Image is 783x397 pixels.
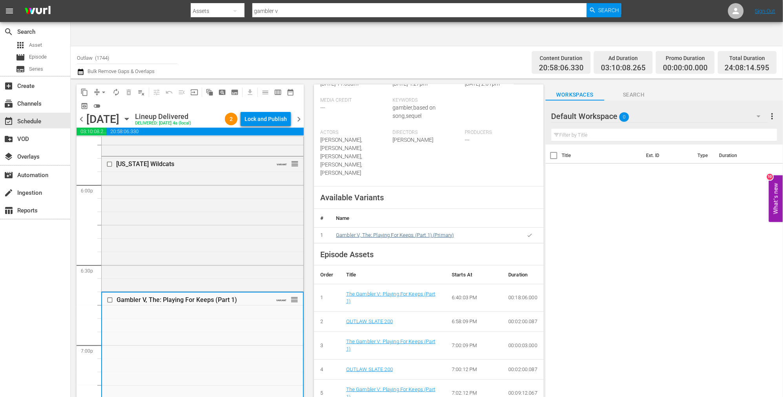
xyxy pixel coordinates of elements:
span: Copy Lineup [78,86,91,99]
span: Clear Lineup [135,86,148,99]
a: OUTLAW SLATE 200 [346,318,393,324]
div: 10 [767,174,773,180]
span: Download as CSV [241,84,256,100]
span: reorder [291,159,299,168]
a: OUTLAW SLATE 200 [346,366,393,372]
span: playlist_remove_outlined [137,88,145,96]
span: Day Calendar View [256,84,272,100]
span: Asset [16,40,25,50]
td: 6:40:03 PM [445,284,502,311]
td: 4 [314,359,340,380]
button: Search [587,3,621,17]
span: Schedule [4,117,13,126]
div: Content Duration [539,53,584,64]
td: 3 [314,332,340,359]
span: preview_outlined [80,102,88,110]
span: Reports [4,206,13,215]
button: reorder [291,159,299,167]
span: menu [5,6,14,16]
span: Remove Gaps & Overlaps [91,86,110,99]
button: Lock and Publish [241,112,291,126]
td: 6:58:09 PM [445,311,502,332]
td: 00:02:00.087 [502,311,544,332]
span: Series [29,65,43,73]
span: VOD [4,134,13,144]
button: more_vert [768,107,777,126]
span: chevron_left [77,114,86,124]
span: Bulk Remove Gaps & Overlaps [86,68,155,74]
div: Default Workspace [551,105,768,127]
span: Automation [4,170,13,180]
span: auto_awesome_motion_outlined [206,88,214,96]
th: Title [562,145,642,166]
th: Duration [502,265,544,284]
span: Search [4,27,13,37]
span: 0 [619,109,629,125]
span: Ingestion [4,188,13,198]
span: chevron_right [294,114,304,124]
span: pageview_outlined [218,88,226,96]
span: Keywords [392,97,461,104]
div: Ad Duration [601,53,646,64]
span: VARIANT [277,159,287,166]
span: calendar_view_week_outlined [274,88,282,96]
div: [DATE] [86,113,119,126]
span: Search [599,3,619,17]
span: Loop Content [110,86,122,99]
th: Title [340,265,445,284]
span: Customize Events [148,84,163,100]
span: 03:10:08.265 [77,128,106,135]
span: 2 [225,116,237,122]
span: autorenew_outlined [112,88,120,96]
span: 03:10:08.265 [601,64,646,73]
a: Sign Out [755,8,776,14]
span: input [190,88,198,96]
th: Type [693,145,715,166]
a: The Gambler V: Playing For Keeps (Part 1) [346,291,435,304]
td: 1 [314,284,340,311]
span: Producers [465,130,533,136]
div: [US_STATE] Wildcats [116,160,264,168]
span: --- [465,137,470,143]
th: Starts At [445,265,502,284]
span: compress [93,88,101,96]
span: content_copy [80,88,88,96]
td: 00:02:00.087 [502,359,544,380]
span: Media Credit [320,97,389,104]
span: Month Calendar View [284,86,297,99]
span: [PERSON_NAME],[PERSON_NAME],[PERSON_NAME],[PERSON_NAME],[PERSON_NAME] [320,137,362,176]
span: Refresh All Search Blocks [201,84,216,100]
div: Promo Duration [663,53,708,64]
span: VARIANT [276,295,287,302]
span: Channels [4,99,13,108]
span: Fill episodes with ad slates [175,86,188,99]
td: 2 [314,311,340,332]
span: 24:08:14.595 [725,64,770,73]
span: 20:58:06.330 [539,64,584,73]
span: Directors [392,130,461,136]
div: Lineup Delivered [135,112,191,121]
td: 00:18:06.000 [502,284,544,311]
span: Available Variants [320,193,384,202]
span: Overlays [4,152,13,161]
th: Ext. ID [642,145,693,166]
span: Episode [29,53,47,61]
img: ans4CAIJ8jUAAAAAAAAAAAAAAAAAAAAAAAAgQb4GAAAAAAAAAAAAAAAAAAAAAAAAJMjXAAAAAAAAAAAAAAAAAAAAAAAAgAT5G... [19,2,57,20]
span: more_vert [768,112,777,121]
div: Gambler V, The: Playing For Keeps (Part 1) [117,296,263,304]
span: arrow_drop_down [100,88,108,96]
span: Update Metadata from Key Asset [188,86,201,99]
td: 7:00:09 PM [445,332,502,359]
span: date_range_outlined [287,88,294,96]
span: View Backup [78,100,91,112]
span: Revert to Primary Episode [163,86,175,99]
td: 00:00:03.000 [502,332,544,359]
span: toggle_off [93,102,101,110]
span: Series [16,64,25,74]
div: DELIVERED: [DATE] 4a (local) [135,121,191,126]
span: 20:58:06.330 [106,128,304,135]
div: Total Duration [725,53,770,64]
span: Create Series Block [228,86,241,99]
span: Create [4,81,13,91]
a: Gambler V, The: Playing For Keeps (Part 1) (Primary) [336,232,454,238]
